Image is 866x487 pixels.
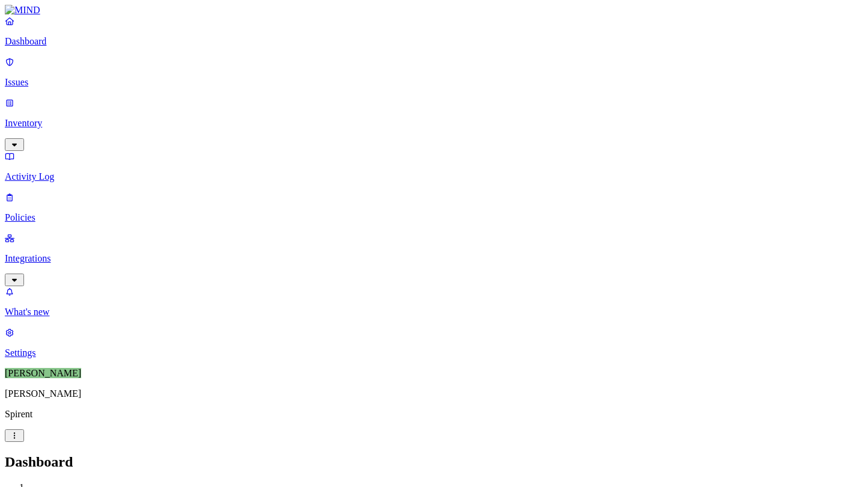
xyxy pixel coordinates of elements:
a: MIND [5,5,861,16]
a: Integrations [5,233,861,284]
img: MIND [5,5,40,16]
p: Policies [5,212,861,223]
p: Dashboard [5,36,861,47]
p: Inventory [5,118,861,129]
a: Inventory [5,97,861,149]
p: What's new [5,307,861,317]
p: Settings [5,348,861,358]
p: Activity Log [5,171,861,182]
p: Integrations [5,253,861,264]
a: Settings [5,327,861,358]
a: Policies [5,192,861,223]
p: Spirent [5,409,861,420]
p: [PERSON_NAME] [5,388,861,399]
h2: Dashboard [5,454,861,470]
a: Dashboard [5,16,861,47]
a: Activity Log [5,151,861,182]
a: Issues [5,57,861,88]
p: Issues [5,77,861,88]
a: What's new [5,286,861,317]
span: [PERSON_NAME] [5,368,81,378]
